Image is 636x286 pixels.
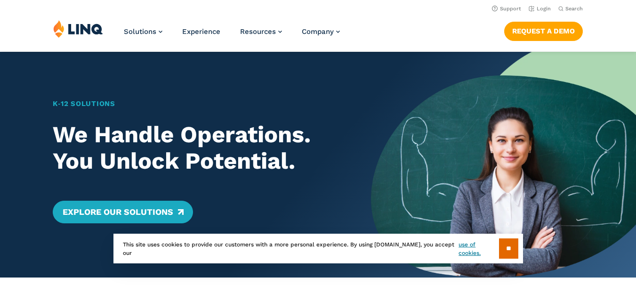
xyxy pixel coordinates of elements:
button: Open Search Bar [558,5,583,12]
a: Resources [240,27,282,36]
a: Support [492,6,521,12]
a: Company [302,27,340,36]
nav: Primary Navigation [124,20,340,51]
a: Solutions [124,27,162,36]
a: Experience [182,27,220,36]
h2: We Handle Operations. You Unlock Potential. [53,122,345,174]
div: This site uses cookies to provide our customers with a more personal experience. By using [DOMAIN... [113,234,523,263]
span: Company [302,27,334,36]
h1: K‑12 Solutions [53,98,345,109]
nav: Button Navigation [504,20,583,41]
a: use of cookies. [459,240,499,257]
a: Request a Demo [504,22,583,41]
img: LINQ | K‑12 Software [53,20,103,38]
img: Home Banner [371,52,636,278]
a: Explore Our Solutions [53,201,193,223]
span: Search [565,6,583,12]
span: Solutions [124,27,156,36]
a: Login [529,6,551,12]
span: Resources [240,27,276,36]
